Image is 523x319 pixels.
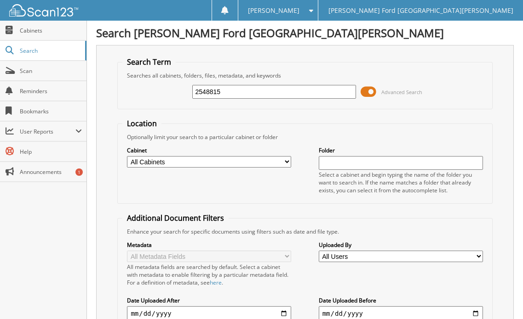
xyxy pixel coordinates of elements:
[20,168,82,176] span: Announcements
[20,27,82,34] span: Cabinets
[9,4,78,17] img: scan123-logo-white.svg
[75,168,83,176] div: 1
[319,297,483,304] label: Date Uploaded Before
[122,228,487,235] div: Enhance your search for specific documents using filters such as date and file type.
[122,72,487,79] div: Searches all cabinets, folders, files, metadata, and keywords
[20,128,75,135] span: User Reports
[381,89,422,95] span: Advanced Search
[127,146,291,154] label: Cabinet
[127,241,291,249] label: Metadata
[20,67,82,75] span: Scan
[328,8,513,13] span: [PERSON_NAME] Ford [GEOGRAPHIC_DATA][PERSON_NAME]
[20,107,82,115] span: Bookmarks
[96,25,514,40] h1: Search [PERSON_NAME] Ford [GEOGRAPHIC_DATA][PERSON_NAME]
[319,171,483,194] div: Select a cabinet and begin typing the name of the folder you want to search in. If the name match...
[20,47,80,55] span: Search
[248,8,299,13] span: [PERSON_NAME]
[210,279,222,286] a: here
[319,241,483,249] label: Uploaded By
[122,213,229,223] legend: Additional Document Filters
[20,148,82,156] span: Help
[122,57,176,67] legend: Search Term
[127,297,291,304] label: Date Uploaded After
[122,118,161,129] legend: Location
[122,133,487,141] div: Optionally limit your search to a particular cabinet or folder
[319,146,483,154] label: Folder
[20,87,82,95] span: Reminders
[127,263,291,286] div: All metadata fields are searched by default. Select a cabinet with metadata to enable filtering b...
